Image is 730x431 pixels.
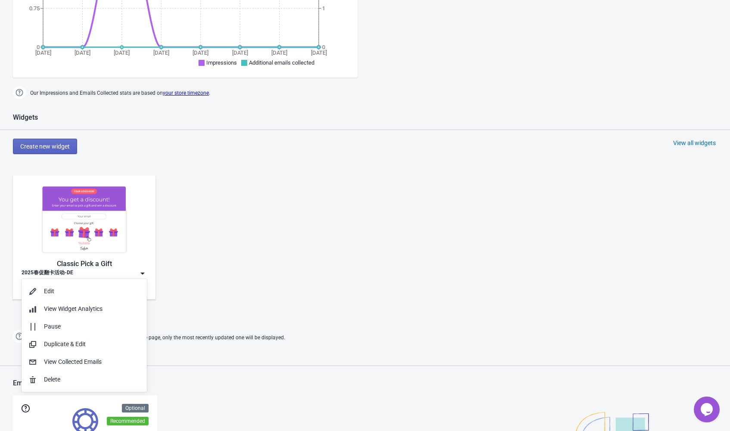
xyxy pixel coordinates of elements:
span: Create new widget [20,143,70,150]
span: Our Impressions and Emails Collected stats are based on . [30,86,210,100]
button: Duplicate & Edit [22,335,147,353]
tspan: [DATE] [271,50,287,56]
div: Edit [44,287,140,296]
button: Create new widget [13,139,77,154]
tspan: [DATE] [193,50,208,56]
button: View Widget Analytics [22,300,147,318]
iframe: chat widget [694,397,721,422]
a: your store timezone [163,90,209,96]
div: Duplicate & Edit [44,340,140,349]
span: View Widget Analytics [44,305,103,312]
button: Pause [22,318,147,335]
tspan: [DATE] [153,50,169,56]
tspan: 1 [322,5,325,12]
span: Impressions [206,59,237,66]
div: View Collected Emails [44,357,140,366]
tspan: [DATE] [232,50,248,56]
div: Recommended [107,417,149,425]
tspan: [DATE] [114,50,130,56]
tspan: 0 [37,44,40,50]
div: Delete [44,375,140,384]
tspan: [DATE] [35,50,51,56]
div: View all widgets [673,139,716,147]
img: help.png [13,86,26,99]
img: gift_game.jpg [22,184,147,254]
button: View Collected Emails [22,353,147,371]
button: Delete [22,371,147,388]
tspan: [DATE] [75,50,90,56]
button: Edit [22,282,147,300]
tspan: 0 [322,44,325,50]
div: Optional [122,404,149,412]
tspan: [DATE] [311,50,327,56]
div: 2025春促翻卡活动-DE [22,269,73,278]
span: If two Widgets are enabled and targeting the same page, only the most recently updated one will b... [30,331,285,345]
div: Pause [44,322,140,331]
span: Additional emails collected [249,59,314,66]
tspan: 0.75 [29,5,40,12]
img: help.png [13,330,26,343]
div: Classic Pick a Gift [22,259,147,269]
img: dropdown.png [138,269,147,278]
